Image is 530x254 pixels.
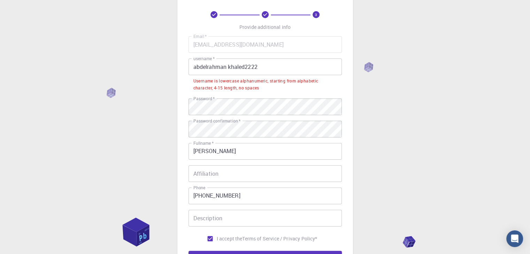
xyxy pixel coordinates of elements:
label: Phone [193,185,205,191]
p: Provide additional info [239,24,291,31]
label: Password [193,96,215,102]
div: Open Intercom Messenger [506,230,523,247]
label: username [193,56,215,62]
label: Password confirmation [193,118,240,124]
label: Fullname [193,140,214,146]
p: Terms of Service / Privacy Policy * [242,235,317,242]
label: Email [193,33,207,39]
span: I accept the [217,235,243,242]
text: 3 [315,12,317,17]
a: Terms of Service / Privacy Policy* [242,235,317,242]
div: Username is lowercase alphanumeric, starting from alphabetic character, 4-15 length, no spaces [193,78,337,92]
